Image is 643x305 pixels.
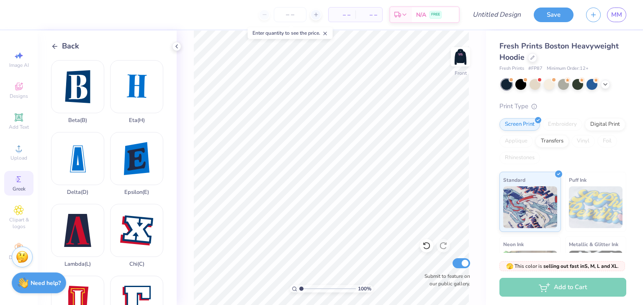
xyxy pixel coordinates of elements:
[499,102,626,111] div: Print Type
[499,65,524,72] span: Fresh Prints
[455,69,467,77] div: Front
[585,118,625,131] div: Digital Print
[64,261,91,267] div: Lambda ( L )
[13,186,26,192] span: Greek
[420,272,470,287] label: Submit to feature on our public gallery.
[274,7,306,22] input: – –
[129,117,145,124] div: Eta ( H )
[503,251,557,292] img: Neon Ink
[503,186,557,228] img: Standard
[571,135,595,147] div: Vinyl
[4,216,33,230] span: Clipart & logos
[569,175,586,184] span: Puff Ink
[611,10,622,20] span: MM
[569,251,623,292] img: Metallic & Glitter Ink
[499,135,533,147] div: Applique
[503,175,525,184] span: Standard
[547,65,589,72] span: Minimum Order: 12 +
[360,10,377,19] span: – –
[534,8,574,22] button: Save
[31,279,61,287] strong: Need help?
[543,118,582,131] div: Embroidery
[10,155,27,161] span: Upload
[506,262,619,270] span: This color is .
[10,93,28,99] span: Designs
[499,152,540,164] div: Rhinestones
[62,41,79,52] span: Back
[503,240,524,249] span: Neon Ink
[569,240,618,249] span: Metallic & Glitter Ink
[416,10,426,19] span: N/A
[597,135,617,147] div: Foil
[248,27,333,39] div: Enter quantity to see the price.
[67,189,88,196] div: Delta ( D )
[129,261,144,267] div: Chi ( C )
[499,118,540,131] div: Screen Print
[9,124,29,130] span: Add Text
[358,285,371,292] span: 100 %
[466,6,527,23] input: Untitled Design
[499,41,619,62] span: Fresh Prints Boston Heavyweight Hoodie
[607,8,626,22] a: MM
[535,135,569,147] div: Transfers
[431,12,440,18] span: FREE
[9,62,29,69] span: Image AI
[528,65,543,72] span: # FP87
[543,263,617,269] strong: selling out fast in S, M, L and XL
[334,10,350,19] span: – –
[124,189,149,196] div: Epsilon ( E )
[506,262,513,270] span: 🫣
[569,186,623,228] img: Puff Ink
[9,254,29,261] span: Decorate
[68,117,87,124] div: Beta ( B )
[452,48,469,65] img: Front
